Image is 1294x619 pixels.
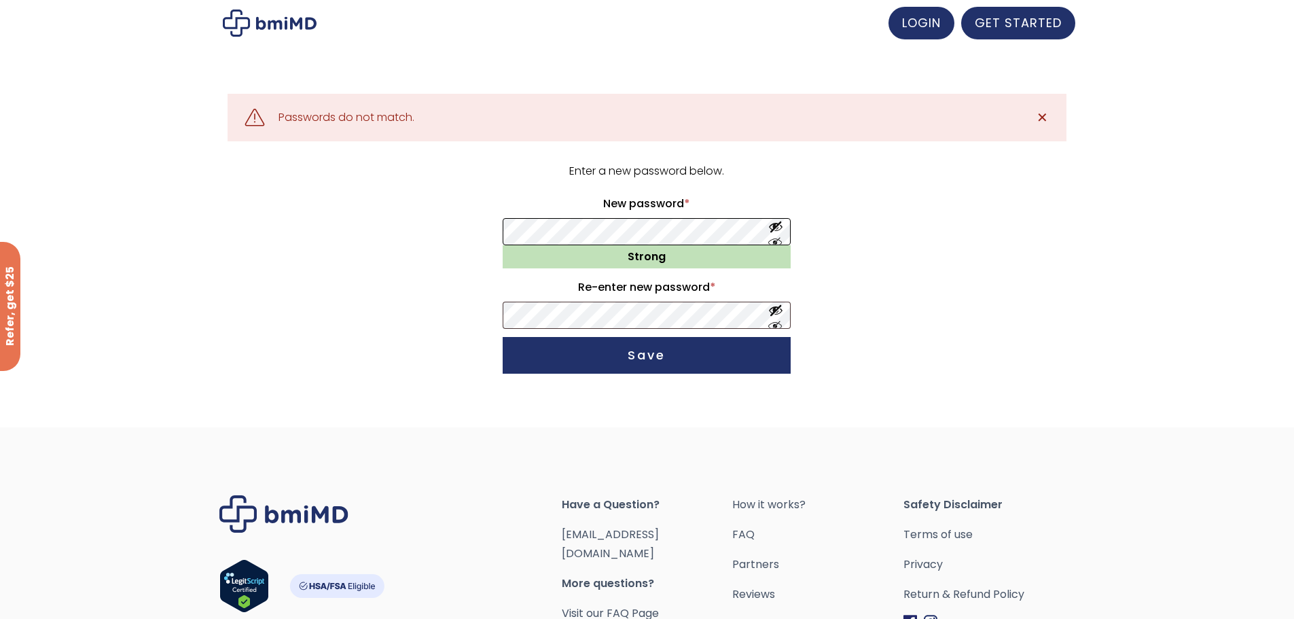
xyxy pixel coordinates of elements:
img: HSA-FSA [289,574,384,598]
a: Partners [732,555,903,574]
a: Return & Refund Policy [903,585,1075,604]
a: How it works? [732,495,903,514]
label: New password [503,193,791,215]
label: Re-enter new password [503,277,791,298]
a: Terms of use [903,525,1075,544]
span: Have a Question? [562,495,733,514]
a: [EMAIL_ADDRESS][DOMAIN_NAME] [562,527,659,561]
div: Strong [503,245,791,268]
a: LOGIN [888,7,954,39]
a: GET STARTED [961,7,1075,39]
img: My account [223,10,317,37]
a: Privacy [903,555,1075,574]
span: More questions? [562,574,733,593]
div: Passwords do not match. [278,108,414,127]
p: Enter a new password below. [501,162,793,181]
a: FAQ [732,525,903,544]
button: Save [503,337,791,374]
a: Verify LegitScript Approval for www.bmimd.com [219,559,269,619]
img: Verify Approval for www.bmimd.com [219,559,269,613]
a: ✕ [1029,104,1056,131]
button: Show password [768,303,783,328]
span: GET STARTED [975,14,1062,31]
span: Safety Disclaimer [903,495,1075,514]
img: Brand Logo [219,495,348,533]
a: Reviews [732,585,903,604]
span: LOGIN [902,14,941,31]
span: ✕ [1037,108,1048,127]
button: Show password [768,219,783,245]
